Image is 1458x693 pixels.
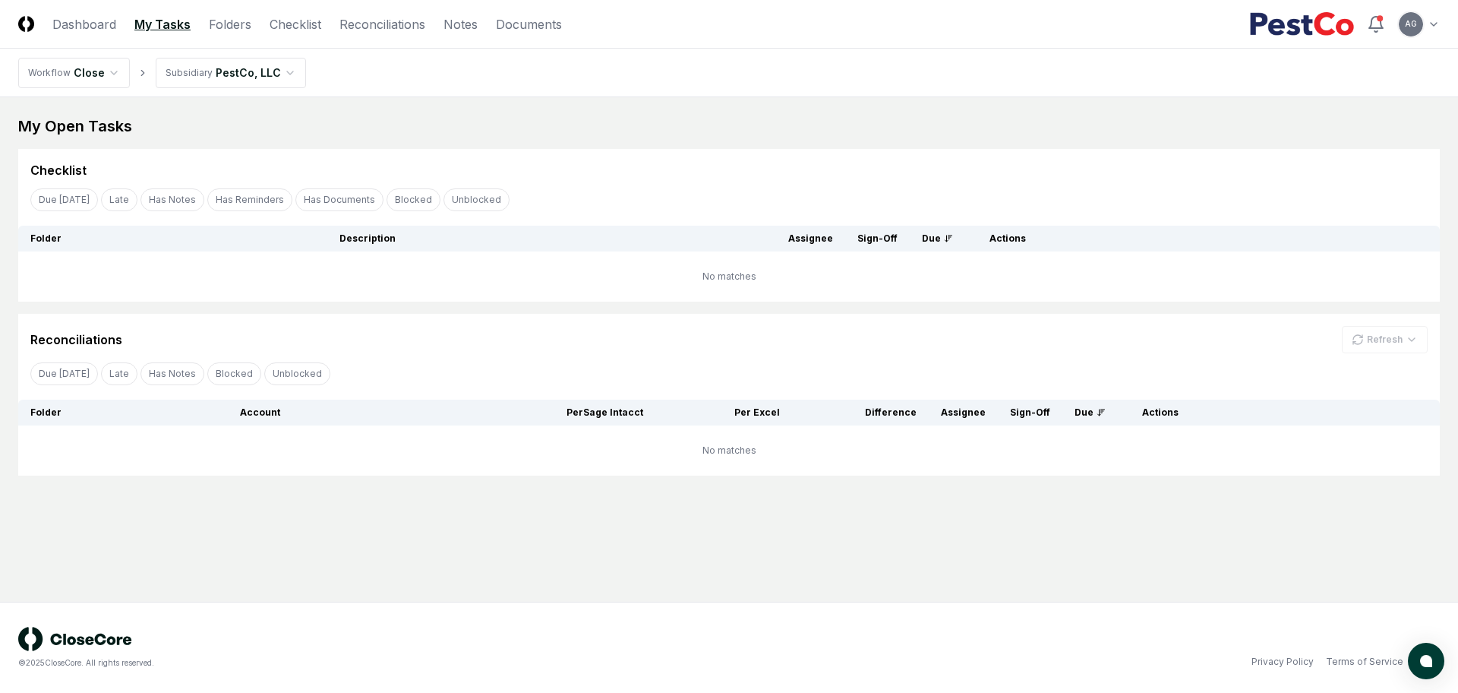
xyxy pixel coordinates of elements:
[140,188,204,211] button: Has Notes
[1326,655,1403,669] a: Terms of Service
[209,15,251,33] a: Folders
[922,232,953,245] div: Due
[207,188,292,211] button: Has Reminders
[30,331,122,349] div: Reconciliations
[30,362,98,385] button: Due Today
[166,66,213,80] div: Subsidiary
[1249,12,1355,36] img: PestCo logo
[1405,18,1417,30] span: AG
[18,426,1440,476] td: No matches
[52,15,116,33] a: Dashboard
[18,657,729,669] div: © 2025 CloseCore. All rights reserved.
[443,188,510,211] button: Unblocked
[18,400,228,426] th: Folder
[101,362,137,385] button: Late
[327,226,776,252] th: Description
[776,226,845,252] th: Assignee
[792,400,929,426] th: Difference
[1075,406,1106,419] div: Due
[140,362,204,385] button: Has Notes
[929,400,998,426] th: Assignee
[443,15,478,33] a: Notes
[1397,11,1425,38] button: AG
[28,66,71,80] div: Workflow
[387,188,440,211] button: Blocked
[655,400,792,426] th: Per Excel
[18,16,34,32] img: Logo
[134,15,191,33] a: My Tasks
[18,58,306,88] nav: breadcrumb
[496,15,562,33] a: Documents
[845,226,910,252] th: Sign-Off
[264,362,330,385] button: Unblocked
[18,627,132,651] img: logo
[18,115,1440,137] div: My Open Tasks
[998,400,1062,426] th: Sign-Off
[18,252,1440,302] td: No matches
[207,362,261,385] button: Blocked
[240,406,506,419] div: Account
[18,226,327,252] th: Folder
[101,188,137,211] button: Late
[1130,406,1428,419] div: Actions
[977,232,1428,245] div: Actions
[519,400,655,426] th: Per Sage Intacct
[270,15,321,33] a: Checklist
[339,15,425,33] a: Reconciliations
[1251,655,1314,669] a: Privacy Policy
[1408,643,1444,679] button: atlas-launcher
[30,161,87,179] div: Checklist
[30,188,98,211] button: Due Today
[295,188,383,211] button: Has Documents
